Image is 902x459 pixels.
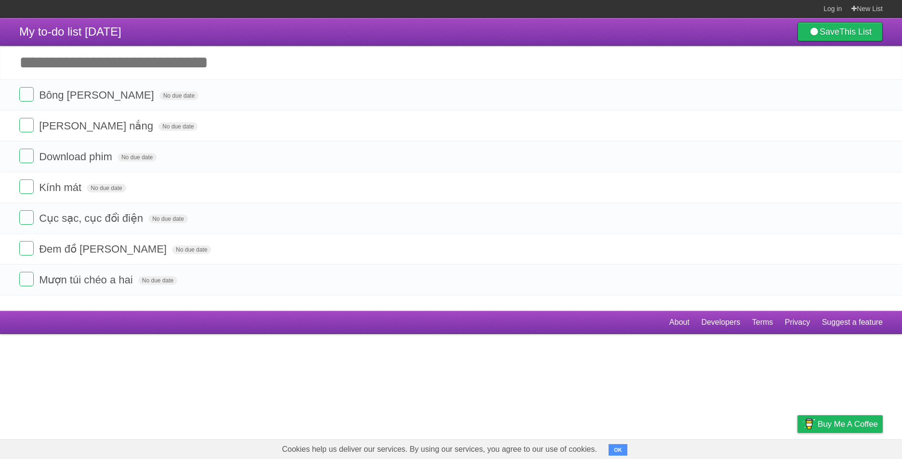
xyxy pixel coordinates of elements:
[839,27,872,37] b: This List
[19,210,34,225] label: Done
[148,215,187,223] span: No due date
[39,89,156,101] span: Bông [PERSON_NAME]
[19,118,34,132] label: Done
[822,313,883,331] a: Suggest a feature
[19,149,34,163] label: Done
[797,415,883,433] a: Buy me a coffee
[159,91,199,100] span: No due date
[752,313,773,331] a: Terms
[39,212,146,224] span: Cục sạc, cục đổi điện
[39,243,169,255] span: Đem đồ [PERSON_NAME]
[19,179,34,194] label: Done
[39,151,115,163] span: Download phim
[19,87,34,102] label: Done
[802,416,815,432] img: Buy me a coffee
[39,181,84,193] span: Kính mát
[701,313,740,331] a: Developers
[272,440,607,459] span: Cookies help us deliver our services. By using our services, you agree to our use of cookies.
[609,444,627,456] button: OK
[39,274,135,286] span: Mượn túi chéo a hai
[159,122,198,131] span: No due date
[87,184,126,192] span: No due date
[138,276,177,285] span: No due date
[818,416,878,433] span: Buy me a coffee
[118,153,157,162] span: No due date
[669,313,690,331] a: About
[19,25,121,38] span: My to-do list [DATE]
[19,272,34,286] label: Done
[172,245,211,254] span: No due date
[785,313,810,331] a: Privacy
[19,241,34,255] label: Done
[797,22,883,41] a: SaveThis List
[39,120,156,132] span: [PERSON_NAME] nắng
